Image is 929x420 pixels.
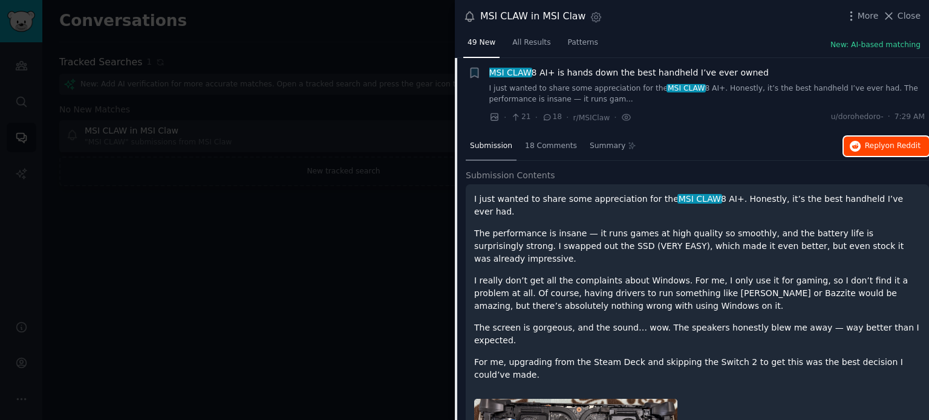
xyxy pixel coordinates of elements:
span: All Results [512,37,550,48]
span: Close [898,10,921,22]
button: Replyon Reddit [844,137,929,156]
p: The performance is insane — it runs games at high quality so smoothly, and the battery life is su... [474,227,921,265]
a: I just wanted to share some appreciation for theMSI CLAW8 AI+. Honestly, it’s the best handheld I... [489,83,925,105]
span: Reply [865,141,921,152]
span: · [614,111,616,124]
span: MSI CLAW [488,68,533,77]
a: 49 New [463,33,500,58]
button: More [845,10,879,22]
span: Summary [590,141,625,152]
span: · [504,111,506,124]
span: Submission [470,141,512,152]
span: · [888,112,890,123]
div: MSI CLAW in MSI Claw [480,9,585,24]
span: u/dorohedoro- [831,112,884,123]
a: Patterns [564,33,602,58]
p: I just wanted to share some appreciation for the 8 AI+. Honestly, it’s the best handheld I’ve eve... [474,193,921,218]
span: 49 New [468,37,495,48]
button: Close [882,10,921,22]
p: I really don’t get all the complaints about Windows. For me, I only use it for gaming, so I don’t... [474,274,921,312]
span: MSI CLAW [667,84,706,92]
span: MSI CLAW [677,194,722,204]
button: New: AI-based matching [830,40,921,51]
p: The screen is gorgeous, and the sound… wow. The speakers honestly blew me away — way better than ... [474,321,921,347]
a: All Results [508,33,555,58]
span: · [535,111,538,124]
span: r/MSIClaw [573,114,610,122]
span: More [858,10,879,22]
span: Submission Contents [466,169,555,182]
span: · [566,111,569,124]
span: 18 Comments [525,141,577,152]
p: For me, upgrading from the Steam Deck and skipping the Switch 2 to get this was the best decision... [474,356,921,381]
span: 18 [542,112,562,123]
span: 8 AI+ is hands down the best handheld I’ve ever owned [489,66,769,79]
a: MSI CLAW8 AI+ is hands down the best handheld I’ve ever owned [489,66,769,79]
span: 7:29 AM [895,112,925,123]
span: on Reddit [885,141,921,150]
span: Patterns [568,37,598,48]
span: 21 [510,112,530,123]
